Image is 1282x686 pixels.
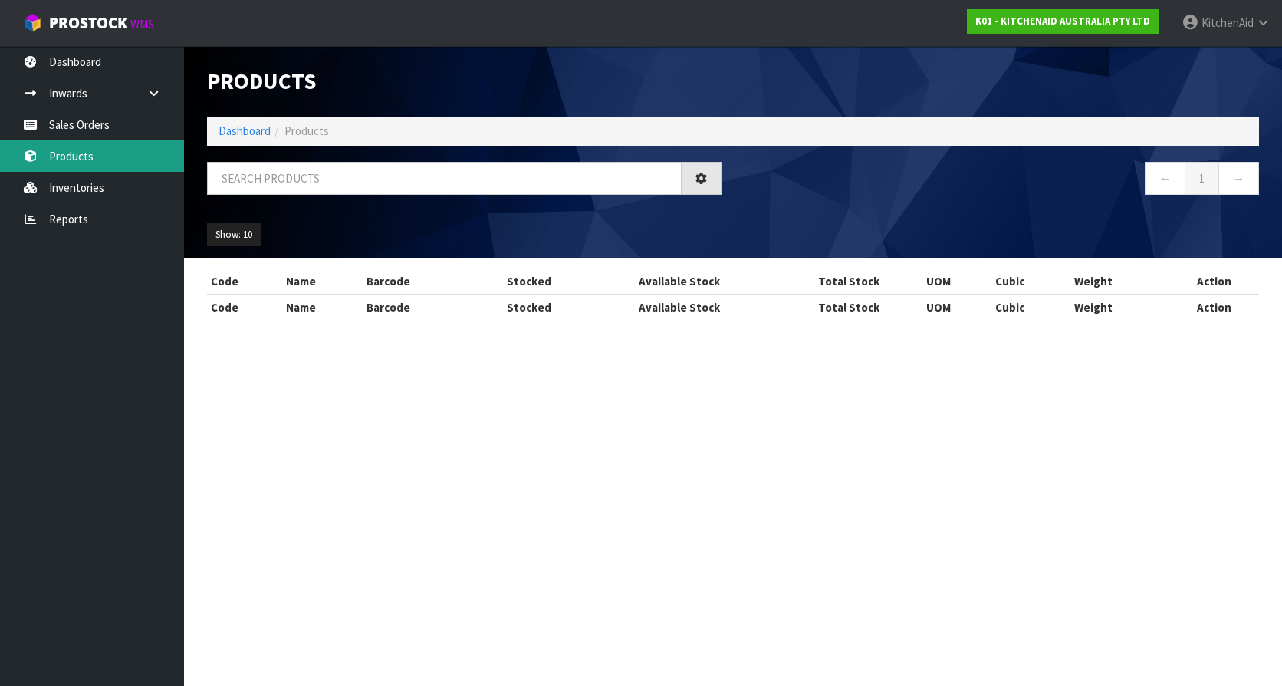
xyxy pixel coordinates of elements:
[207,69,722,94] h1: Products
[1218,162,1259,195] a: →
[975,15,1150,28] strong: K01 - KITCHENAID AUSTRALIA PTY LTD
[207,295,282,319] th: Code
[775,295,923,319] th: Total Stock
[1185,162,1219,195] a: 1
[363,295,472,319] th: Barcode
[584,295,774,319] th: Available Stock
[207,223,261,247] button: Show: 10
[1169,295,1259,319] th: Action
[23,13,42,32] img: cube-alt.png
[584,269,774,294] th: Available Stock
[49,13,127,33] span: ProStock
[991,269,1070,294] th: Cubic
[922,295,991,319] th: UOM
[363,269,472,294] th: Barcode
[207,269,282,294] th: Code
[473,295,585,319] th: Stocked
[130,17,154,31] small: WMS
[745,162,1259,200] nav: Page navigation
[207,162,682,195] input: Search products
[1145,162,1185,195] a: ←
[775,269,923,294] th: Total Stock
[473,269,585,294] th: Stocked
[922,269,991,294] th: UOM
[1070,295,1169,319] th: Weight
[284,124,329,138] span: Products
[1201,15,1254,30] span: KitchenAid
[282,269,363,294] th: Name
[219,124,271,138] a: Dashboard
[1070,269,1169,294] th: Weight
[1169,269,1259,294] th: Action
[991,295,1070,319] th: Cubic
[282,295,363,319] th: Name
